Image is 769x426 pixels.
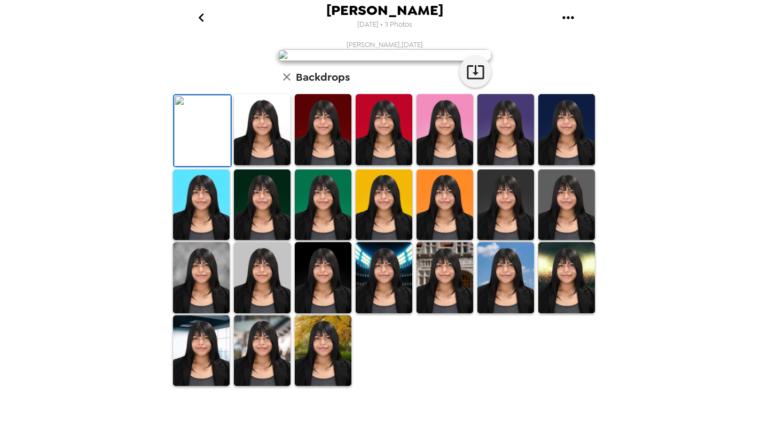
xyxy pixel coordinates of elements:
[278,49,491,61] img: user
[326,3,443,18] span: [PERSON_NAME]
[174,95,231,166] img: Original
[357,18,412,32] span: [DATE] • 3 Photos
[296,68,350,86] h6: Backdrops
[347,40,423,49] span: [PERSON_NAME] , [DATE]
